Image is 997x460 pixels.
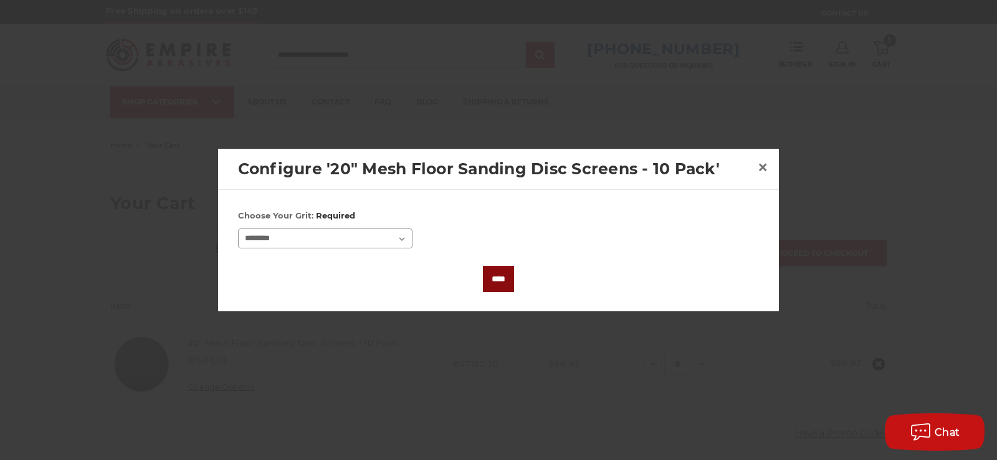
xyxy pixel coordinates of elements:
[757,155,768,179] span: ×
[935,426,960,438] span: Chat
[753,157,773,177] a: Close
[238,210,760,222] label: Choose Your Grit:
[316,210,355,220] small: Required
[238,157,753,181] h2: Configure '20" Mesh Floor Sanding Disc Screens - 10 Pack'
[885,413,985,451] button: Chat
